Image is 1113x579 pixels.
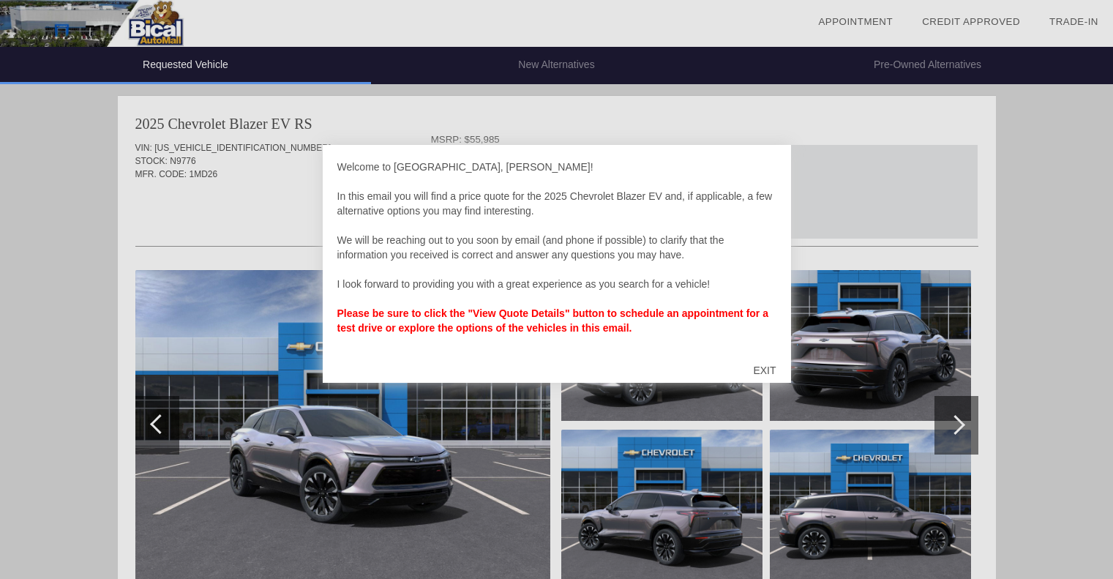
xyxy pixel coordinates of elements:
div: EXIT [738,348,790,392]
div: Welcome to [GEOGRAPHIC_DATA], [PERSON_NAME]! In this email you will find a price quote for the 20... [337,160,776,350]
a: Trade-In [1049,16,1098,27]
a: Credit Approved [922,16,1020,27]
strong: Please be sure to click the "View Quote Details" button to schedule an appointment for a test dri... [337,307,768,334]
a: Appointment [818,16,893,27]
